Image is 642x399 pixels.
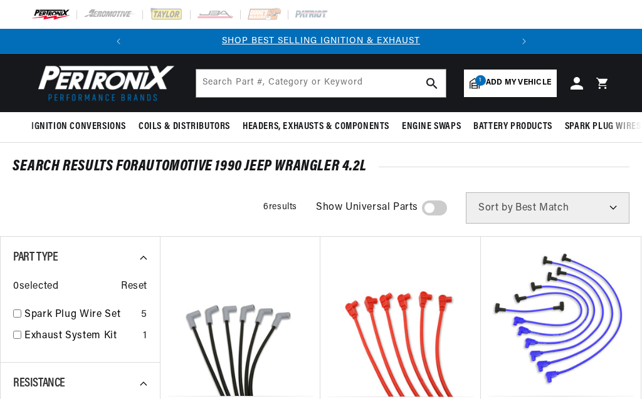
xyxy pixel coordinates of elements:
[236,112,396,142] summary: Headers, Exhausts & Components
[475,75,486,86] span: 1
[141,307,147,323] div: 5
[24,307,136,323] a: Spark Plug Wire Set
[464,70,557,97] a: 1Add my vehicle
[467,112,559,142] summary: Battery Products
[139,120,230,133] span: Coils & Distributors
[31,112,132,142] summary: Ignition Conversions
[243,120,389,133] span: Headers, Exhausts & Components
[13,251,58,264] span: Part Type
[478,203,513,213] span: Sort by
[196,70,446,97] input: Search Part #, Category or Keyword
[106,29,131,54] button: Translation missing: en.sections.announcements.previous_announcement
[473,120,552,133] span: Battery Products
[512,29,537,54] button: Translation missing: en.sections.announcements.next_announcement
[13,160,629,173] div: SEARCH RESULTS FOR Automotive 1990 Jeep Wrangler 4.2L
[565,120,641,133] span: Spark Plug Wires
[263,202,297,212] span: 6 results
[222,36,420,46] a: SHOP BEST SELLING IGNITION & EXHAUST
[13,377,65,390] span: Resistance
[396,112,467,142] summary: Engine Swaps
[316,200,418,216] span: Show Universal Parts
[143,328,147,345] div: 1
[418,70,446,97] button: search button
[13,279,58,295] span: 0 selected
[486,77,551,89] span: Add my vehicle
[132,112,236,142] summary: Coils & Distributors
[131,34,512,48] div: 1 of 2
[131,34,512,48] div: Announcement
[31,120,126,133] span: Ignition Conversions
[402,120,461,133] span: Engine Swaps
[121,279,147,295] span: Reset
[31,61,176,105] img: Pertronix
[466,192,629,224] select: Sort by
[24,328,138,345] a: Exhaust System Kit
